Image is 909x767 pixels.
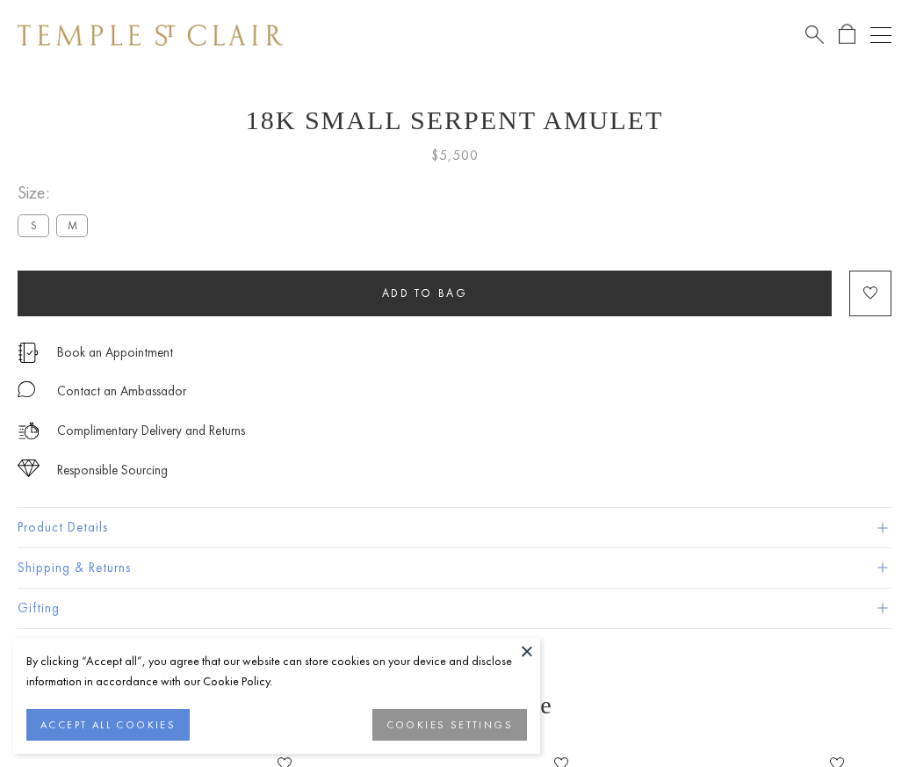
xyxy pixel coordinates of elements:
[372,709,527,741] button: COOKIES SETTINGS
[57,380,186,402] div: Contact an Ambassador
[18,25,283,46] img: Temple St. Clair
[18,343,39,363] img: icon_appointment.svg
[57,343,173,362] a: Book an Appointment
[839,24,855,46] a: Open Shopping Bag
[805,24,824,46] a: Search
[18,420,40,442] img: icon_delivery.svg
[18,178,95,207] span: Size:
[18,380,35,398] img: MessageIcon-01_2.svg
[57,459,168,481] div: Responsible Sourcing
[382,286,468,300] span: Add to bag
[26,709,190,741] button: ACCEPT ALL COOKIES
[56,214,88,236] label: M
[18,508,891,547] button: Product Details
[18,459,40,477] img: icon_sourcing.svg
[18,548,891,588] button: Shipping & Returns
[26,651,527,691] div: By clicking “Accept all”, you agree that our website can store cookies on your device and disclos...
[18,214,49,236] label: S
[431,144,479,167] span: $5,500
[18,589,891,628] button: Gifting
[18,105,891,135] h1: 18K Small Serpent Amulet
[57,420,245,442] p: Complimentary Delivery and Returns
[870,25,891,46] button: Open navigation
[18,271,832,316] button: Add to bag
